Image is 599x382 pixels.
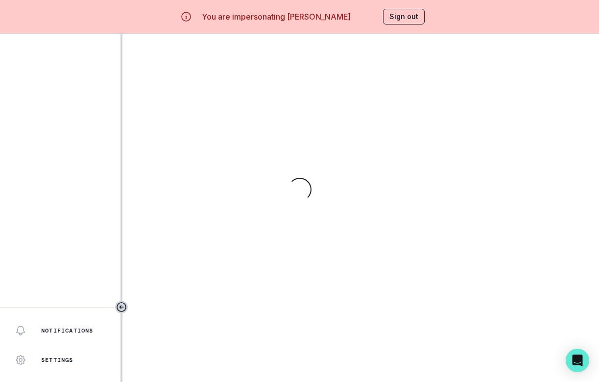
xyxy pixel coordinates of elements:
[566,349,589,372] div: Open Intercom Messenger
[41,327,94,334] p: Notifications
[383,9,425,24] button: Sign out
[41,356,73,364] p: Settings
[202,11,351,23] p: You are impersonating [PERSON_NAME]
[115,301,128,313] button: Toggle sidebar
